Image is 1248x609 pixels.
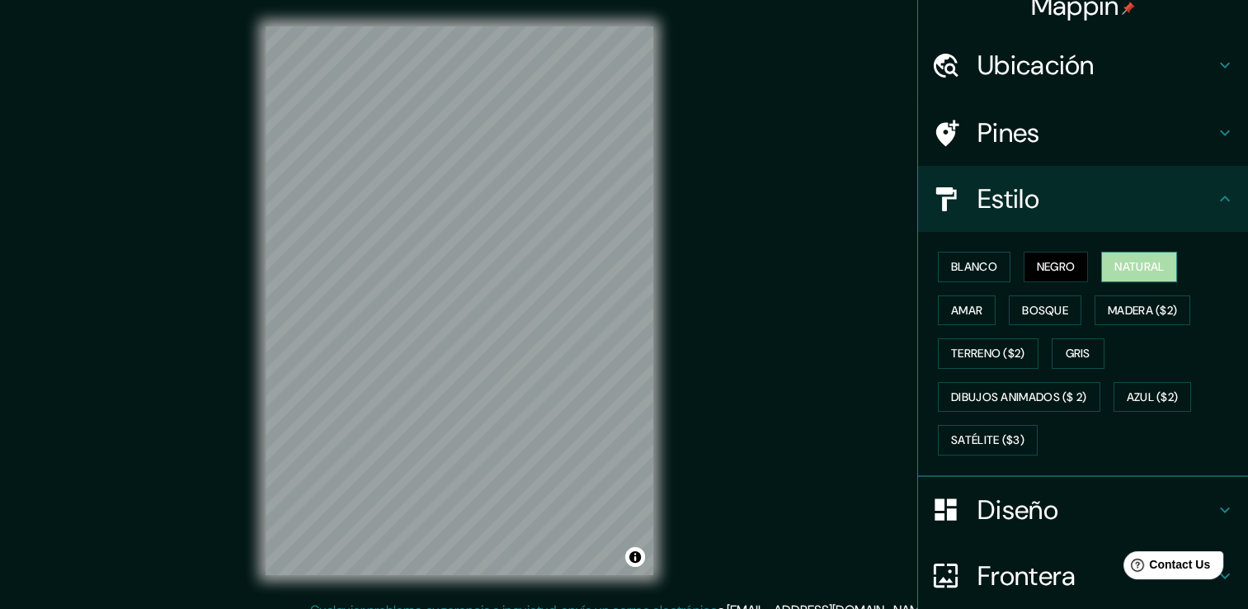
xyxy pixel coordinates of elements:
[938,252,1010,282] button: Blanco
[1052,338,1104,369] button: Gris
[977,182,1215,215] h4: Estilo
[918,32,1248,98] div: Ubicación
[951,343,1025,364] font: Terreno ($2)
[1127,387,1179,408] font: Azul ($2)
[918,543,1248,609] div: Frontera
[266,26,653,575] canvas: Mapa
[1095,295,1190,326] button: Madera ($2)
[938,425,1038,456] button: Satélite ($3)
[1101,545,1230,591] iframe: Help widget launcher
[1024,252,1089,282] button: Negro
[938,338,1038,369] button: Terreno ($2)
[918,477,1248,543] div: Diseño
[625,547,645,567] button: Alternar atribución
[1114,257,1164,277] font: Natural
[951,257,997,277] font: Blanco
[1101,252,1177,282] button: Natural
[977,49,1215,82] h4: Ubicación
[918,166,1248,232] div: Estilo
[1037,257,1076,277] font: Negro
[938,295,996,326] button: Amar
[1022,300,1068,321] font: Bosque
[951,430,1024,451] font: Satélite ($3)
[1108,300,1177,321] font: Madera ($2)
[938,382,1100,413] button: Dibujos animados ($ 2)
[977,559,1215,592] h4: Frontera
[977,116,1215,149] h4: Pines
[1009,295,1081,326] button: Bosque
[1066,343,1090,364] font: Gris
[951,387,1087,408] font: Dibujos animados ($ 2)
[1114,382,1192,413] button: Azul ($2)
[977,493,1215,526] h4: Diseño
[1122,2,1135,15] img: pin-icon.png
[951,300,982,321] font: Amar
[918,100,1248,166] div: Pines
